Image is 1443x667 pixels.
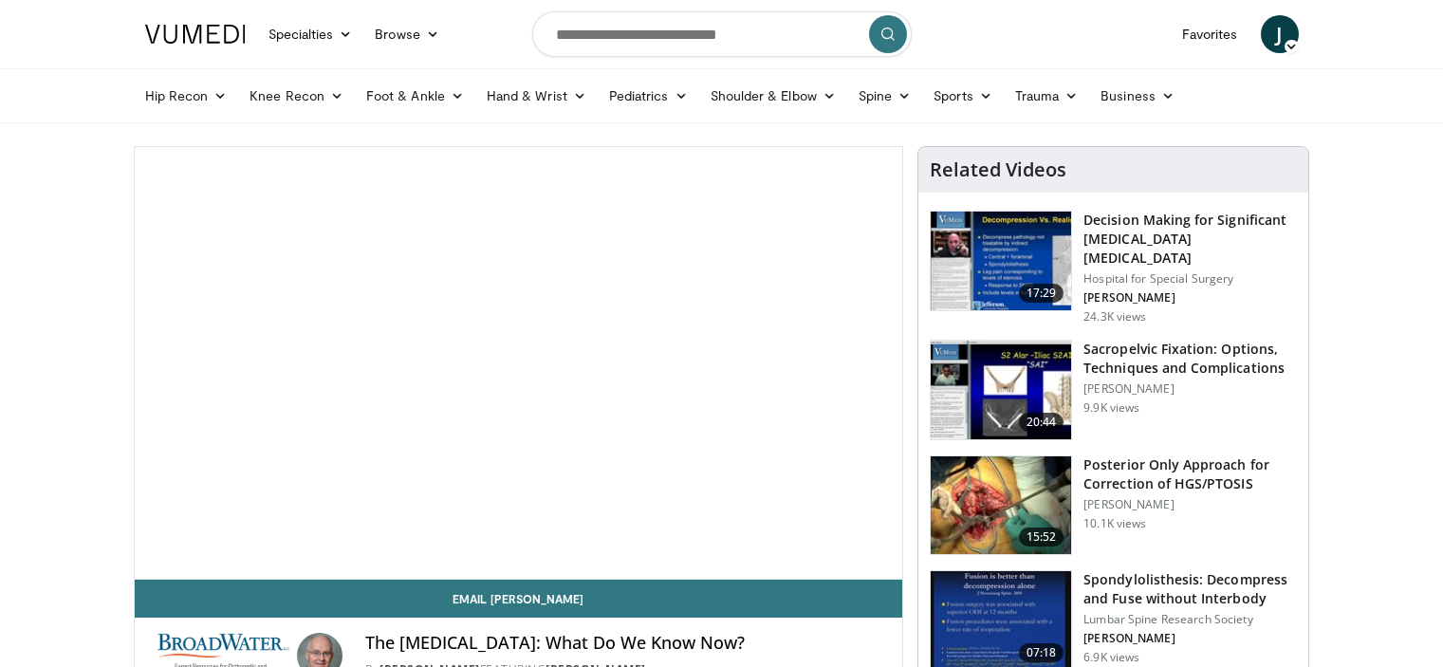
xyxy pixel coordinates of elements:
a: 15:52 Posterior Only Approach for Correction of HGS/PTOSIS [PERSON_NAME] 10.1K views [930,455,1297,556]
img: AMFAUBLRvnRX8J4n4xMDoxOjByO_JhYE.150x105_q85_crop-smart_upscale.jpg [931,456,1071,555]
span: 20:44 [1019,413,1064,432]
a: Knee Recon [238,77,355,115]
video-js: Video Player [135,147,903,580]
img: bb7d257a-02b1-412d-818a-4e55f7aaab02.150x105_q85_crop-smart_upscale.jpg [931,341,1071,439]
a: Hand & Wrist [475,77,598,115]
p: [PERSON_NAME] [1083,381,1297,397]
a: Foot & Ankle [355,77,475,115]
p: Lumbar Spine Research Society [1083,612,1297,627]
a: Business [1089,77,1186,115]
a: 17:29 Decision Making for Significant [MEDICAL_DATA] [MEDICAL_DATA] Hospital for Special Surgery ... [930,211,1297,324]
a: 20:44 Sacropelvic Fixation: Options, Techniques and Complications [PERSON_NAME] 9.9K views [930,340,1297,440]
p: 6.9K views [1083,650,1139,665]
p: 10.1K views [1083,516,1146,531]
img: VuMedi Logo [145,25,246,44]
span: 15:52 [1019,528,1064,547]
a: Favorites [1171,15,1249,53]
a: Sports [922,77,1004,115]
a: Hip Recon [134,77,239,115]
a: Browse [363,15,451,53]
a: Pediatrics [598,77,699,115]
h3: Sacropelvic Fixation: Options, Techniques and Complications [1083,340,1297,378]
p: Hospital for Special Surgery [1083,271,1297,287]
p: [PERSON_NAME] [1083,631,1297,646]
h3: Posterior Only Approach for Correction of HGS/PTOSIS [1083,455,1297,493]
p: [PERSON_NAME] [1083,290,1297,306]
h3: Spondylolisthesis: Decompress and Fuse without Interbody [1083,570,1297,608]
p: [PERSON_NAME] [1083,497,1297,512]
a: Trauma [1004,77,1090,115]
a: Shoulder & Elbow [699,77,847,115]
h4: The [MEDICAL_DATA]: What Do We Know Now? [365,633,887,654]
span: 07:18 [1019,643,1064,662]
a: Specialties [257,15,364,53]
h4: Related Videos [930,158,1066,181]
a: Email [PERSON_NAME] [135,580,903,618]
p: 24.3K views [1083,309,1146,324]
span: 17:29 [1019,284,1064,303]
input: Search topics, interventions [532,11,912,57]
a: Spine [847,77,922,115]
h3: Decision Making for Significant [MEDICAL_DATA] [MEDICAL_DATA] [1083,211,1297,268]
img: 316497_0000_1.png.150x105_q85_crop-smart_upscale.jpg [931,212,1071,310]
a: J [1261,15,1299,53]
p: 9.9K views [1083,400,1139,416]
